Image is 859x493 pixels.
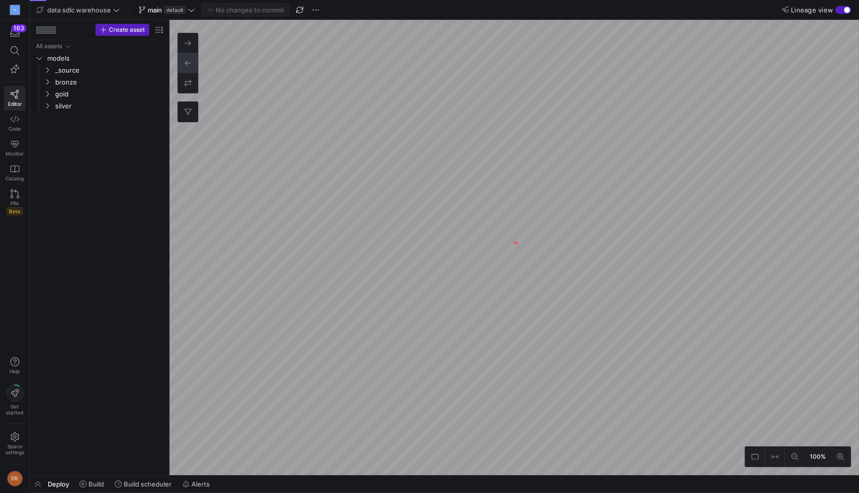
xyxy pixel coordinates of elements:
div: Press SPACE to select this row. [34,100,165,112]
span: Create asset [109,26,145,33]
button: FR [4,468,25,489]
span: main [148,6,162,14]
a: PRsBeta [4,185,25,219]
div: Press SPACE to select this row. [34,76,165,88]
span: Beta [6,207,23,215]
span: PRs [10,200,19,206]
span: _source [55,65,164,76]
button: data sdlc warehouse [34,3,122,16]
div: 163 [11,24,26,32]
span: Alerts [191,480,210,488]
span: Get started [6,404,23,415]
span: Build scheduler [124,480,172,488]
button: maindefault [136,3,197,16]
span: Build [88,480,104,488]
button: Build scheduler [110,476,176,493]
span: Monitor [5,151,24,157]
div: FR [7,471,23,487]
button: 163 [4,24,25,42]
span: silver [55,100,164,112]
span: Lineage view [791,6,833,14]
div: M [10,5,20,15]
span: data sdlc warehouse [47,6,111,14]
span: Deploy [48,480,69,488]
div: Press SPACE to select this row. [34,40,165,52]
span: Catalog [5,175,24,181]
div: Press SPACE to select this row. [34,52,165,64]
img: logo.gif [507,240,522,255]
span: models [47,53,164,64]
a: Spacesettings [4,428,25,460]
a: M [4,1,25,18]
span: Code [8,126,21,132]
span: gold [55,88,164,100]
button: Alerts [178,476,214,493]
div: All assets [36,43,62,50]
a: Code [4,111,25,136]
span: Help [8,368,21,374]
a: Editor [4,86,25,111]
button: Getstarted [4,381,25,419]
span: Space settings [5,443,24,455]
button: Build [75,476,108,493]
button: Create asset [95,24,149,36]
span: bronze [55,77,164,88]
a: Monitor [4,136,25,161]
span: Editor [8,101,22,107]
a: Catalog [4,161,25,185]
div: Press SPACE to select this row. [34,88,165,100]
button: Help [4,353,25,379]
div: Press SPACE to select this row. [34,64,165,76]
span: default [164,6,186,14]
